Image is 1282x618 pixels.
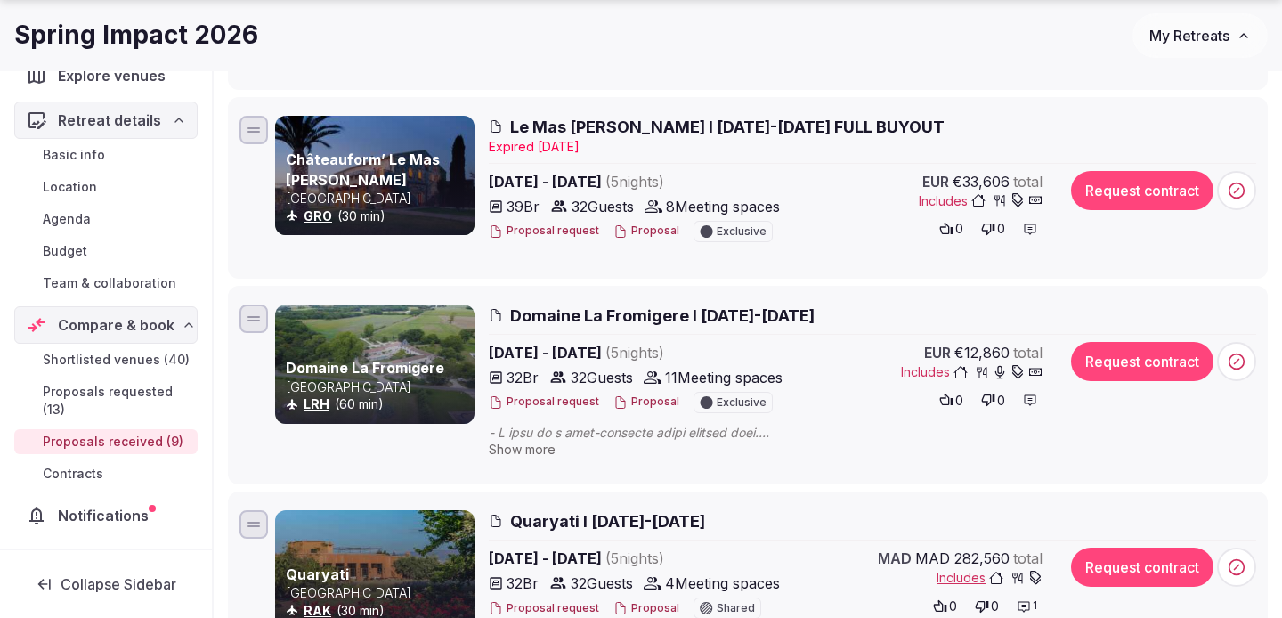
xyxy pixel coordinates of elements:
[43,178,97,196] span: Location
[955,392,963,410] span: 0
[58,65,173,86] span: Explore venues
[43,274,176,292] span: Team & collaboration
[489,171,802,192] span: [DATE] - [DATE]
[489,424,1256,442] span: - L ipsu do s amet-consecte adipi elitsed doei. - Temporincidid ut laboreetd ma aliqua enima, min...
[489,548,802,569] span: [DATE] - [DATE]
[14,379,198,422] a: Proposals requested (13)
[953,171,1010,192] span: €33,606
[613,601,679,616] button: Proposal
[14,239,198,264] a: Budget
[43,433,183,451] span: Proposals received (9)
[14,57,198,94] a: Explore venues
[14,18,258,53] h1: Spring Impact 2026
[991,598,999,615] span: 0
[43,210,91,228] span: Agenda
[14,175,198,199] a: Location
[997,220,1005,238] span: 0
[1033,598,1037,614] span: 1
[14,497,198,534] a: Notifications
[1013,171,1043,192] span: total
[14,565,198,604] button: Collapse Sidebar
[510,116,945,138] span: Le Mas [PERSON_NAME] I [DATE]-[DATE] FULL BUYOUT
[14,271,198,296] a: Team & collaboration
[489,394,599,410] button: Proposal request
[954,342,1010,363] span: €12,860
[58,314,174,336] span: Compare & book
[43,242,87,260] span: Budget
[58,505,156,526] span: Notifications
[924,342,951,363] span: EUR
[934,216,969,241] button: 0
[1071,342,1213,381] button: Request contract
[666,196,780,217] span: 8 Meeting spaces
[605,344,664,362] span: ( 5 night s )
[304,207,332,225] button: GRO
[489,601,599,616] button: Proposal request
[613,394,679,410] button: Proposal
[507,196,540,217] span: 39 Br
[919,192,1043,210] button: Includes
[507,573,539,594] span: 32 Br
[1149,27,1229,45] span: My Retreats
[1132,13,1268,58] button: My Retreats
[286,207,471,225] div: (30 min)
[14,347,198,372] a: Shortlisted venues (40)
[976,216,1010,241] button: 0
[286,359,444,377] a: Domaine La Fromigere
[14,461,198,486] a: Contracts
[997,392,1005,410] span: 0
[878,548,912,569] span: MAD
[571,573,633,594] span: 32 Guests
[286,378,471,396] p: [GEOGRAPHIC_DATA]
[304,395,329,413] button: LRH
[507,367,539,388] span: 32 Br
[489,442,556,457] span: Show more
[915,548,1010,569] span: MAD 282,560
[14,429,198,454] a: Proposals received (9)
[1013,342,1043,363] span: total
[1013,548,1043,569] span: total
[61,575,176,593] span: Collapse Sidebar
[665,367,783,388] span: 11 Meeting spaces
[58,110,161,131] span: Retreat details
[14,207,198,232] a: Agenda
[43,465,103,483] span: Contracts
[665,573,780,594] span: 4 Meeting spaces
[1071,171,1213,210] button: Request contract
[571,367,633,388] span: 32 Guests
[717,603,755,614] span: Shared
[489,342,802,363] span: [DATE] - [DATE]
[934,387,969,412] button: 0
[901,363,1043,381] button: Includes
[613,224,679,239] button: Proposal
[286,584,471,602] p: [GEOGRAPHIC_DATA]
[304,396,329,411] a: LRH
[717,397,767,408] span: Exclusive
[304,603,331,618] a: RAK
[14,142,198,167] a: Basic info
[976,387,1010,412] button: 0
[43,383,191,419] span: Proposals requested (13)
[43,351,190,369] span: Shortlisted venues (40)
[717,226,767,237] span: Exclusive
[304,208,332,224] a: GRO
[286,190,471,207] p: [GEOGRAPHIC_DATA]
[572,196,634,217] span: 32 Guests
[286,395,471,413] div: (60 min)
[43,146,105,164] span: Basic info
[510,510,705,533] span: Quaryati I [DATE]-[DATE]
[286,150,440,188] a: Châteauform’ Le Mas [PERSON_NAME]
[489,224,599,239] button: Proposal request
[510,305,815,327] span: Domaine La Fromigere I [DATE]-[DATE]
[605,549,664,567] span: ( 5 night s )
[949,598,957,615] span: 0
[605,173,664,191] span: ( 5 night s )
[955,220,963,238] span: 0
[286,565,349,583] a: Quaryati
[489,138,1256,156] div: Expire d [DATE]
[937,569,1043,587] button: Includes
[922,171,949,192] span: EUR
